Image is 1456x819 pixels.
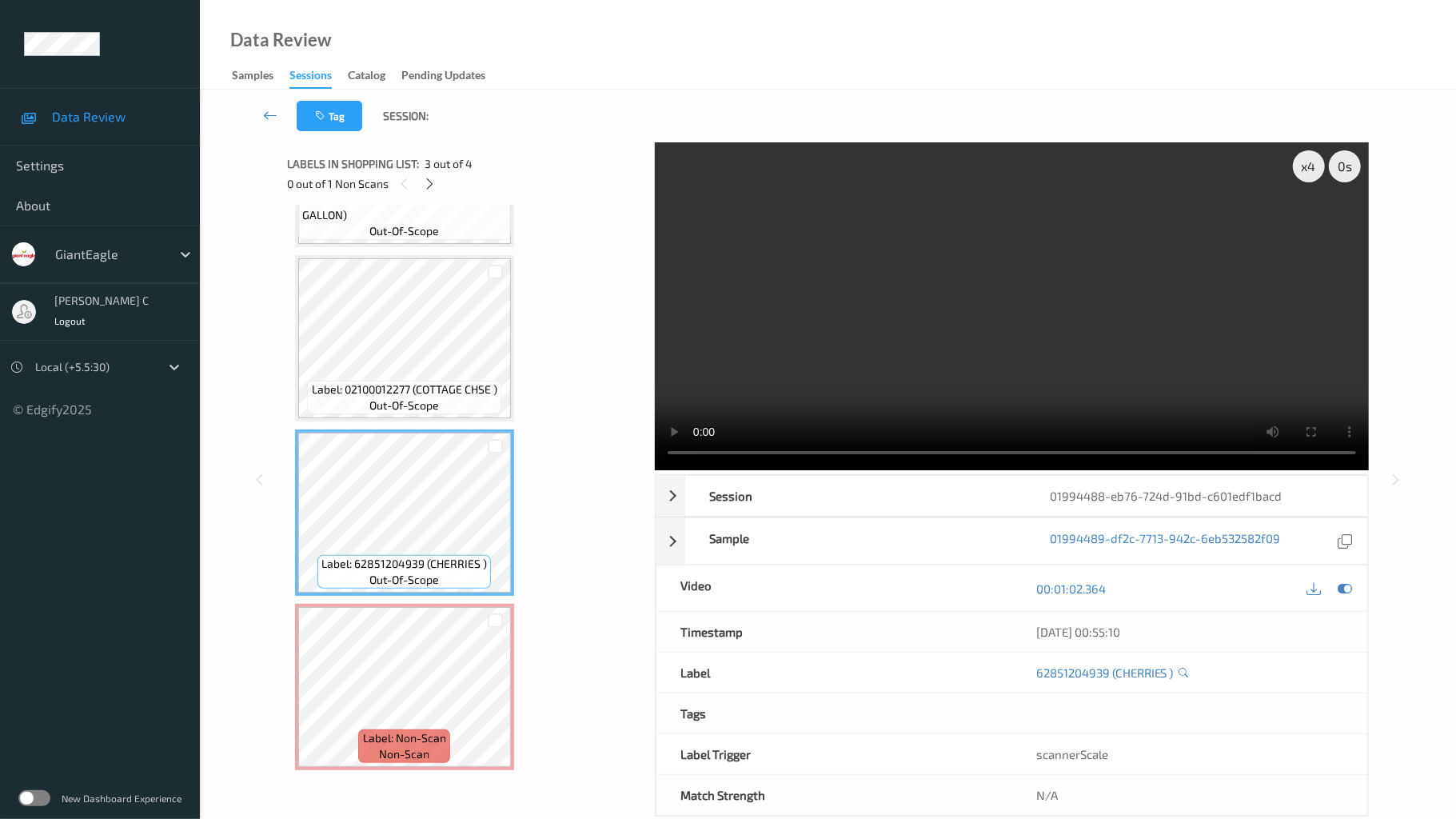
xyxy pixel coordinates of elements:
span: Label: 02100012277 (COTTAGE CHSE ) [312,382,497,398]
div: Label Trigger [656,734,1012,774]
div: Tags [656,693,1012,733]
div: x 4 [1293,150,1325,182]
button: Tag [297,101,362,131]
a: Sessions [289,65,348,89]
div: 01994488-eb76-724d-91bd-c601edf1bacd [1027,476,1368,516]
a: 01994489-df2c-7713-942c-6eb532582f09 [1051,530,1281,552]
span: out-of-scope [369,572,439,588]
a: 62851204939 (CHERRIES ) [1036,665,1174,681]
div: Pending Updates [401,67,485,87]
span: out-of-scope [369,398,439,413]
a: Pending Updates [401,65,501,87]
div: Video [656,565,1012,611]
div: [DATE] 00:55:10 [1036,624,1344,640]
div: Label [656,653,1012,693]
div: Sample01994489-df2c-7713-942c-6eb532582f09 [656,517,1368,565]
div: Sessions [289,67,332,89]
a: Catalog [348,65,401,87]
span: Label: 62851204939 (CHERRIES ) [321,556,487,572]
div: Catalog [348,67,385,87]
div: Match Strength [656,775,1012,815]
span: non-scan [379,746,429,762]
span: Session: [383,108,429,124]
div: Session [685,476,1027,516]
a: Samples [232,65,289,87]
div: Session01994488-eb76-724d-91bd-c601edf1bacd [656,475,1368,517]
span: Label: Non-Scan [363,730,446,746]
div: Timestamp [656,612,1012,652]
div: 0 s [1329,150,1361,182]
span: Labels in shopping list: [287,156,419,172]
span: out-of-scope [369,223,439,239]
div: Samples [232,67,273,87]
span: Label: 80334404404 (APPLE CIDER GALLON) [302,191,507,223]
div: N/A [1012,775,1368,815]
div: scannerScale [1012,734,1368,774]
a: 00:01:02.364 [1036,581,1106,597]
div: Sample [685,518,1027,564]
div: Data Review [230,32,331,48]
span: 3 out of 4 [425,156,473,172]
div: 0 out of 1 Non Scans [287,174,644,194]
